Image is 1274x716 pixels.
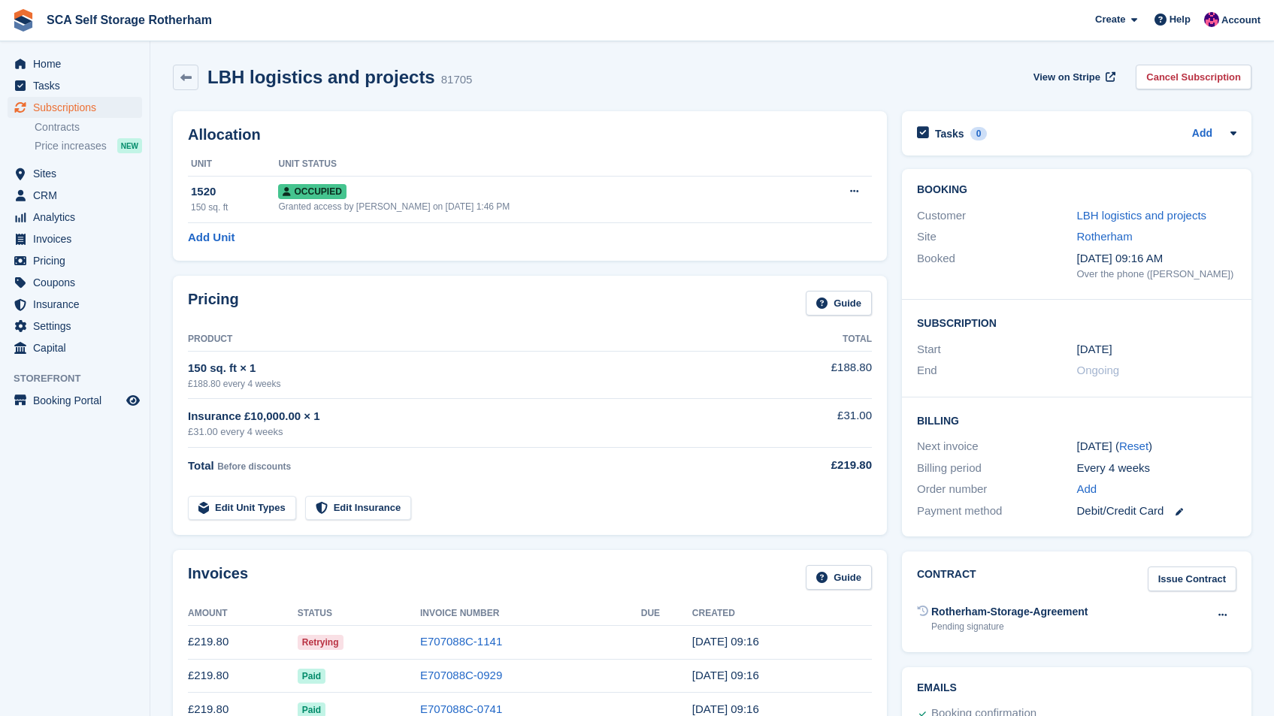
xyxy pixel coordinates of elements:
td: £219.80 [188,659,298,693]
h2: Contract [917,566,976,591]
span: View on Stripe [1033,70,1100,85]
th: Unit Status [278,153,800,177]
div: Every 4 weeks [1077,460,1237,477]
div: Billing period [917,460,1077,477]
a: menu [8,53,142,74]
a: menu [8,75,142,96]
div: [DATE] ( ) [1077,438,1237,455]
a: menu [8,390,142,411]
a: Price increases NEW [35,137,142,154]
a: menu [8,228,142,249]
h2: Invoices [188,565,248,590]
div: Start [917,341,1077,358]
a: Add [1192,125,1212,143]
th: Product [188,328,767,352]
a: View on Stripe [1027,65,1118,89]
time: 2025-08-04 08:16:34 UTC [692,702,759,715]
h2: LBH logistics and projects [207,67,435,87]
span: Home [33,53,123,74]
td: £219.80 [188,625,298,659]
div: Pending signature [931,620,1088,633]
th: Invoice Number [420,602,641,626]
img: Sam Chapman [1204,12,1219,27]
div: Insurance £10,000.00 × 1 [188,408,767,425]
th: Due [641,602,692,626]
span: CRM [33,185,123,206]
a: Edit Unit Types [188,496,296,521]
time: 2025-04-14 00:00:00 UTC [1077,341,1112,358]
a: Rotherham [1077,230,1133,243]
h2: Billing [917,412,1236,427]
div: £188.80 every 4 weeks [188,377,767,391]
div: Order number [917,481,1077,498]
div: 0 [970,127,988,140]
a: Preview store [124,391,142,409]
span: Invoices [33,228,123,249]
a: menu [8,97,142,118]
div: [DATE] 09:16 AM [1077,250,1237,267]
span: Pricing [33,250,123,271]
h2: Booking [917,184,1236,196]
div: Granted access by [PERSON_NAME] on [DATE] 1:46 PM [278,200,800,213]
div: Payment method [917,503,1077,520]
div: 81705 [441,71,473,89]
time: 2025-09-01 08:16:04 UTC [692,669,759,681]
span: Sites [33,163,123,184]
th: Status [298,602,420,626]
td: £31.00 [767,399,872,448]
a: E707088C-0741 [420,702,502,715]
span: Retrying [298,635,343,650]
div: Booked [917,250,1077,282]
span: Storefront [14,371,150,386]
span: Total [188,459,214,472]
th: Created [692,602,872,626]
span: Paid [298,669,325,684]
div: Next invoice [917,438,1077,455]
div: Customer [917,207,1077,225]
a: Edit Insurance [305,496,412,521]
div: Rotherham-Storage-Agreement [931,604,1088,620]
div: £219.80 [767,457,872,474]
a: Guide [806,565,872,590]
span: Coupons [33,272,123,293]
a: Add Unit [188,229,235,246]
span: Subscriptions [33,97,123,118]
h2: Tasks [935,127,964,140]
span: Create [1095,12,1125,27]
span: Settings [33,316,123,337]
a: E707088C-0929 [420,669,502,681]
a: menu [8,337,142,358]
th: Total [767,328,872,352]
img: stora-icon-8386f47178a22dfd0bd8f6a31ec36ba5ce8667c1dd55bd0f319d3a0aa187defe.svg [12,9,35,32]
span: Before discounts [217,461,291,472]
td: £188.80 [767,351,872,398]
a: E707088C-1141 [420,635,502,648]
a: Cancel Subscription [1136,65,1251,89]
a: Guide [806,291,872,316]
a: menu [8,316,142,337]
div: Site [917,228,1077,246]
span: Occupied [278,184,346,199]
span: Capital [33,337,123,358]
div: Over the phone ([PERSON_NAME]) [1077,267,1237,282]
a: Issue Contract [1148,566,1236,591]
a: Add [1077,481,1097,498]
div: 150 sq. ft [191,201,278,214]
a: menu [8,294,142,315]
a: menu [8,163,142,184]
span: Help [1170,12,1191,27]
a: menu [8,185,142,206]
a: SCA Self Storage Rotherham [41,8,218,32]
div: £31.00 every 4 weeks [188,424,767,440]
a: Contracts [35,120,142,134]
th: Amount [188,602,298,626]
a: Reset [1119,440,1148,452]
time: 2025-09-29 08:16:48 UTC [692,635,759,648]
div: 150 sq. ft × 1 [188,360,767,377]
span: Booking Portal [33,390,123,411]
h2: Subscription [917,315,1236,330]
a: menu [8,250,142,271]
span: Price increases [35,139,107,153]
span: Tasks [33,75,123,96]
a: menu [8,272,142,293]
